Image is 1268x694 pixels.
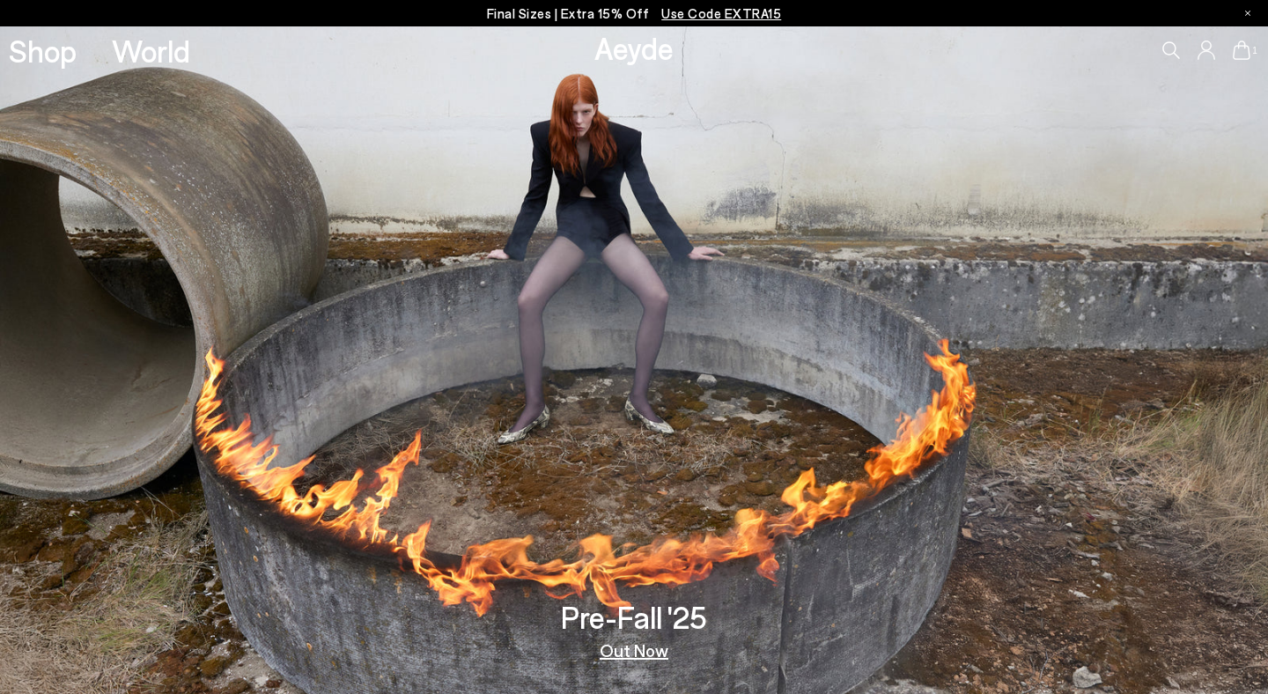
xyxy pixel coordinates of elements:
[487,3,782,25] p: Final Sizes | Extra 15% Off
[1233,41,1250,60] a: 1
[661,5,781,21] span: Navigate to /collections/ss25-final-sizes
[600,641,668,659] a: Out Now
[1250,46,1259,55] span: 1
[112,35,190,66] a: World
[561,602,707,632] h3: Pre-Fall '25
[9,35,77,66] a: Shop
[594,29,674,66] a: Aeyde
